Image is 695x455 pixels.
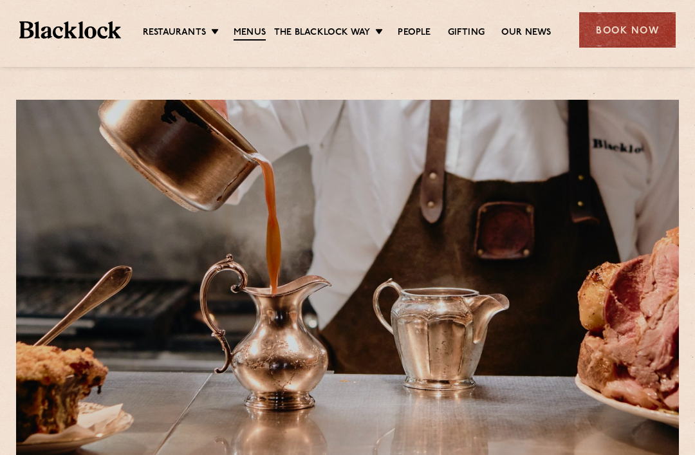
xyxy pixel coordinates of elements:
[19,21,121,39] img: BL_Textured_Logo-footer-cropped.svg
[143,26,206,39] a: Restaurants
[274,26,370,39] a: The Blacklock Way
[398,26,431,39] a: People
[448,26,485,39] a: Gifting
[501,26,551,39] a: Our News
[234,26,266,41] a: Menus
[579,12,676,48] div: Book Now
